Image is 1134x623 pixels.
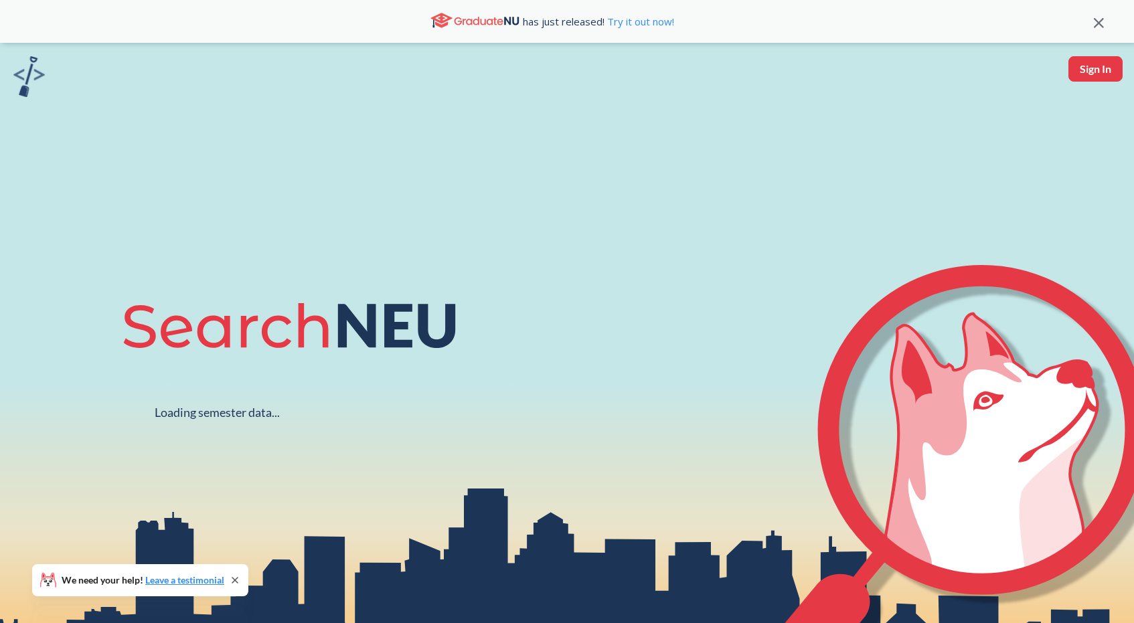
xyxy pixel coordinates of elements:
[523,14,674,29] span: has just released!
[155,405,280,420] div: Loading semester data...
[1068,56,1123,82] button: Sign In
[62,575,224,585] span: We need your help!
[604,15,674,28] a: Try it out now!
[13,56,45,101] a: sandbox logo
[145,574,224,586] a: Leave a testimonial
[13,56,45,97] img: sandbox logo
